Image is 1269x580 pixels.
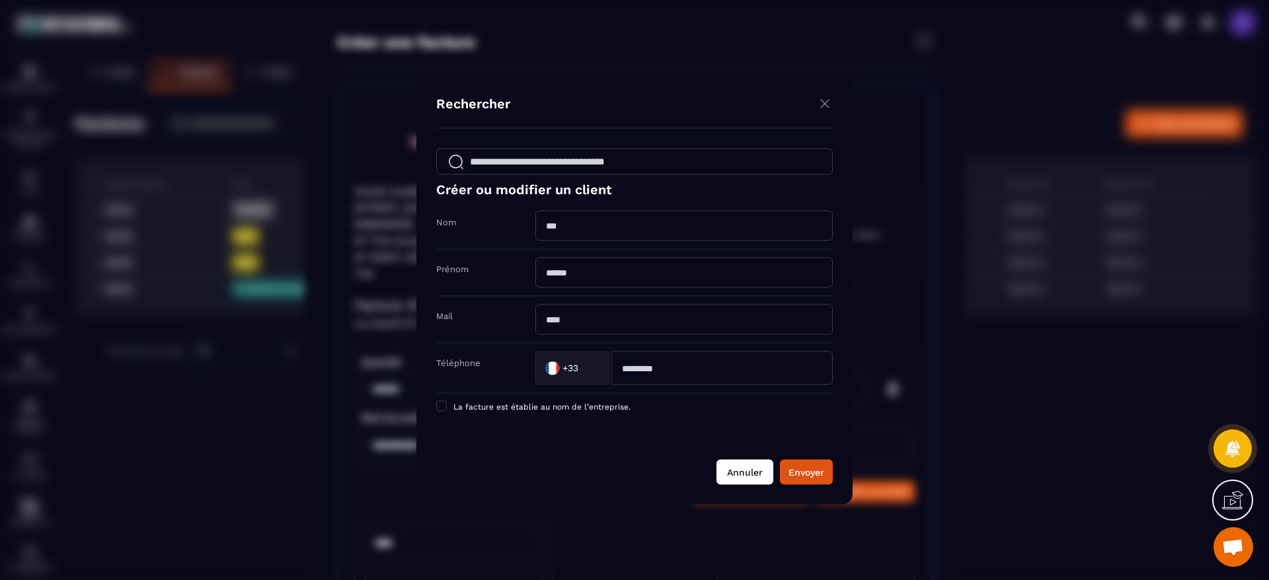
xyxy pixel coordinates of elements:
label: Nom [436,217,456,227]
label: Mail [436,311,453,321]
h4: Créer ou modifier un client [436,182,833,198]
div: Search for option [535,351,611,385]
img: close [817,96,833,112]
input: Search for option [581,358,597,378]
div: Ouvrir le chat [1213,527,1253,567]
div: Envoyer [788,466,824,479]
span: La facture est établie au nom de l’entreprise. [453,402,631,412]
img: Country Flag [539,355,566,381]
label: Téléphone [436,358,481,368]
button: Envoyer [780,460,833,485]
button: Annuler [716,460,773,485]
h4: Rechercher [436,96,510,115]
label: Prénom [436,264,469,274]
span: +33 [562,361,578,375]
